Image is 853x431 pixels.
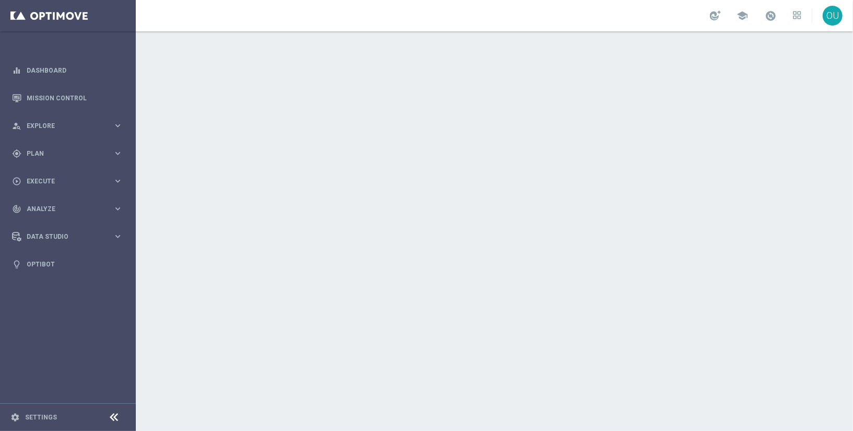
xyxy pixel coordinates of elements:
span: Analyze [27,206,113,212]
span: Execute [27,178,113,184]
i: keyboard_arrow_right [113,176,123,186]
i: settings [10,413,20,422]
div: Plan [12,149,113,158]
div: Analyze [12,204,113,214]
span: Explore [27,123,113,129]
span: Plan [27,150,113,157]
span: Data Studio [27,234,113,240]
i: track_changes [12,204,21,214]
div: Execute [12,177,113,186]
a: Mission Control [27,84,123,112]
div: OU [823,6,843,26]
div: Explore [12,121,113,131]
i: keyboard_arrow_right [113,204,123,214]
div: Optibot [12,250,123,278]
i: keyboard_arrow_right [113,148,123,158]
div: Mission Control [12,84,123,112]
a: Optibot [27,250,123,278]
i: gps_fixed [12,149,21,158]
a: Dashboard [27,56,123,84]
i: person_search [12,121,21,131]
span: school [737,10,748,21]
div: Data Studio [12,232,113,241]
i: keyboard_arrow_right [113,231,123,241]
a: Settings [25,414,57,421]
div: Dashboard [12,56,123,84]
i: lightbulb [12,260,21,269]
i: keyboard_arrow_right [113,121,123,131]
i: play_circle_outline [12,177,21,186]
i: equalizer [12,66,21,75]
